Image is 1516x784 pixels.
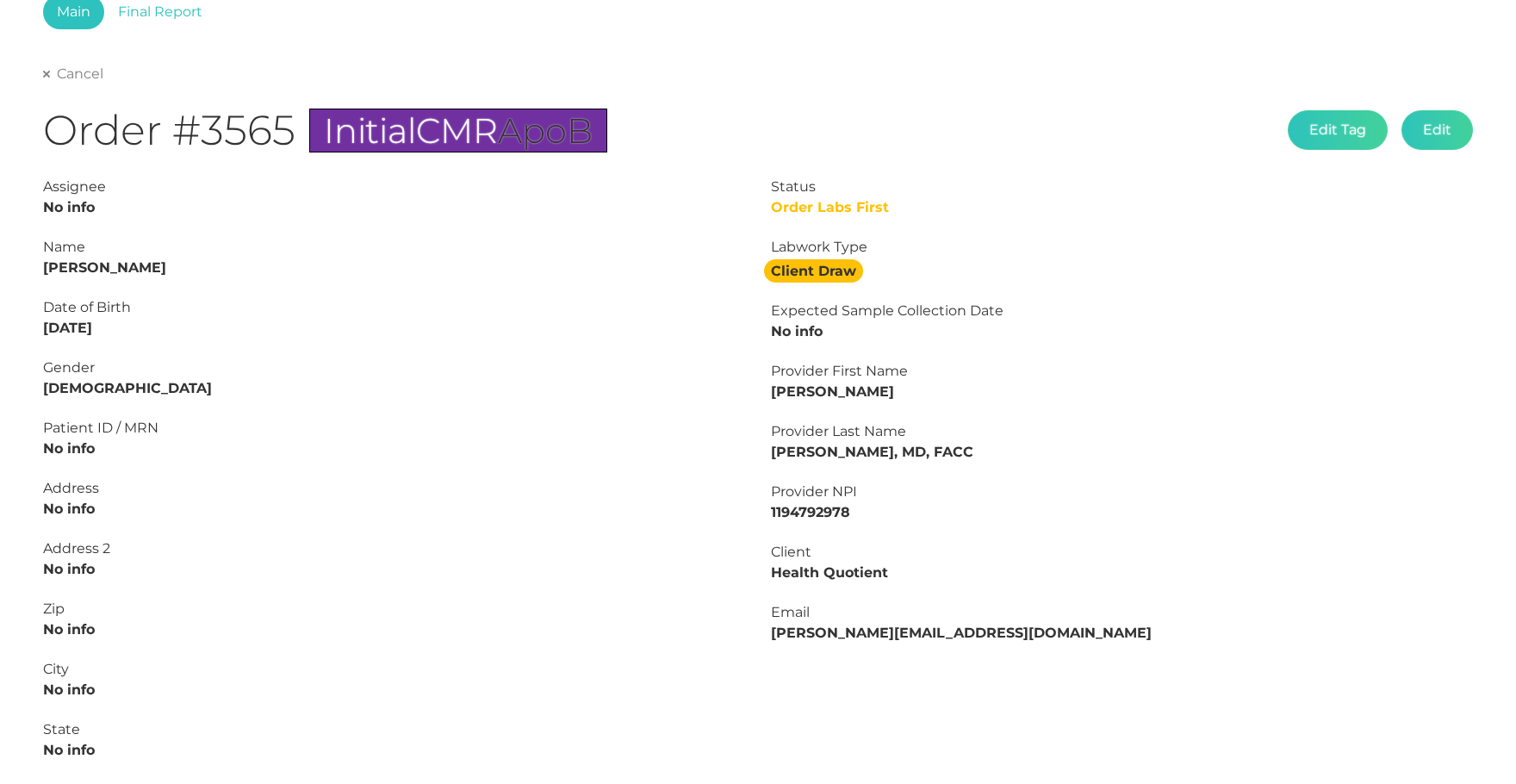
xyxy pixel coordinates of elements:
button: Edit [1401,110,1473,150]
strong: Client Draw [764,259,863,283]
div: Provider First Name [771,361,1473,382]
strong: [PERSON_NAME] [43,259,166,276]
div: Assignee [43,177,745,197]
strong: [DEMOGRAPHIC_DATA] [43,380,212,396]
strong: No info [43,742,95,758]
div: City [43,659,745,680]
strong: Health Quotient [771,564,888,581]
span: Order Labs First [771,199,889,215]
strong: 1194792978 [771,504,850,520]
span: CMR [416,109,498,152]
strong: [DATE] [43,320,92,336]
strong: [PERSON_NAME][EMAIL_ADDRESS][DOMAIN_NAME] [771,625,1152,641]
div: Provider NPI [771,482,1473,502]
div: Status [771,177,1473,197]
div: Date of Birth [43,297,745,318]
div: Client [771,542,1473,563]
div: Expected Sample Collection Date [771,301,1473,321]
strong: No info [43,621,95,638]
strong: No info [43,440,95,457]
div: Name [43,237,745,258]
div: Provider Last Name [771,421,1473,442]
strong: No info [43,199,95,215]
strong: [PERSON_NAME], MD, FACC [771,444,973,460]
strong: [PERSON_NAME] [771,383,894,400]
div: Address 2 [43,538,745,559]
strong: No info [43,561,95,577]
strong: No info [43,681,95,698]
div: State [43,719,745,740]
button: Edit Tag [1288,110,1388,150]
div: Gender [43,358,745,378]
strong: No info [771,323,823,339]
h1: Order #3565 [43,105,607,156]
div: Zip [43,599,745,619]
div: Address [43,478,745,499]
strong: No info [43,501,95,517]
div: Labwork Type [771,237,1473,258]
a: Cancel [43,65,103,83]
span: Initial [324,109,416,152]
div: Email [771,602,1473,623]
span: ApoB [498,109,593,152]
div: Patient ID / MRN [43,418,745,439]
